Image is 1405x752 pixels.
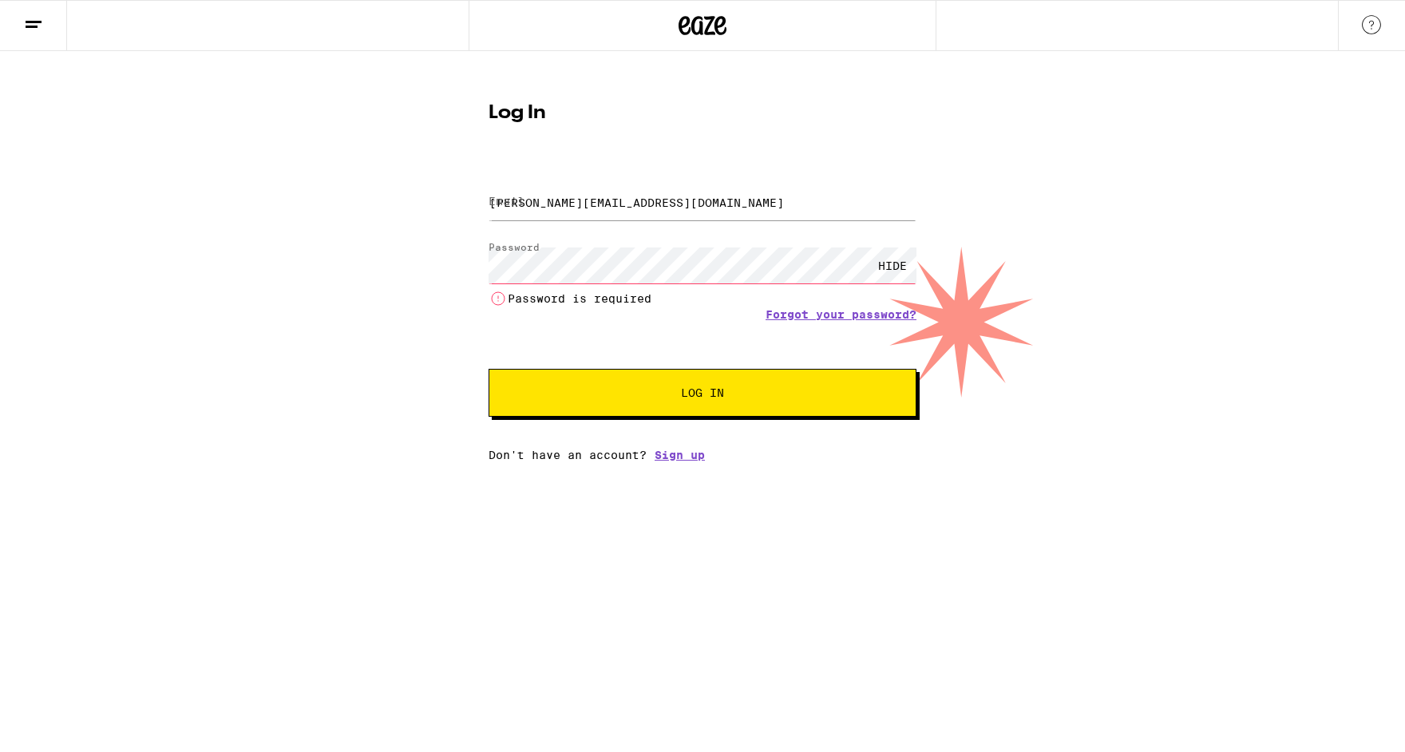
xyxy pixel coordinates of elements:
[489,104,916,123] h1: Log In
[489,369,916,417] button: Log In
[655,449,705,461] a: Sign up
[869,247,916,283] div: HIDE
[489,195,524,208] label: Email
[10,11,115,24] span: Hi. Need any help?
[489,242,540,252] label: Password
[489,449,916,461] div: Don't have an account?
[681,387,724,398] span: Log In
[489,289,916,308] li: Password is required
[766,308,916,321] a: Forgot your password?
[489,184,916,220] input: Email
